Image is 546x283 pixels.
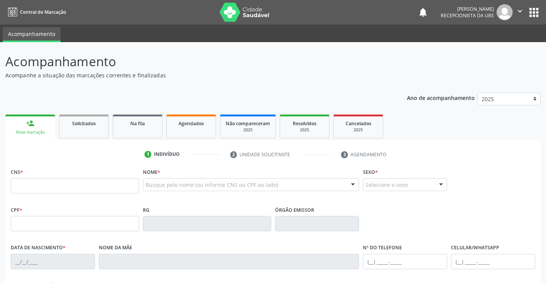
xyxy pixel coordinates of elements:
label: Data de nascimento [11,242,66,254]
input: (__) _____-_____ [451,254,535,269]
span: Não compareceram [226,120,270,127]
span: Solicitados [72,120,96,127]
input: (__) _____-_____ [363,254,447,269]
span: Na fila [130,120,145,127]
span: Selecione o sexo [366,181,408,189]
div: 1 [144,151,151,158]
label: CNS [11,166,23,178]
a: Central de Marcação [5,6,66,18]
a: Acompanhamento [3,27,61,42]
p: Acompanhe a situação das marcações correntes e finalizadas [5,71,380,79]
div: [PERSON_NAME] [441,6,494,12]
label: Órgão emissor [275,204,314,216]
button:  [513,4,527,20]
label: CPF [11,204,22,216]
label: Sexo [363,166,378,178]
input: __/__/____ [11,254,95,269]
img: img [497,4,513,20]
div: Indivíduo [154,151,180,158]
button: notifications [418,7,428,18]
label: Nº do Telefone [363,242,402,254]
label: RG [143,204,149,216]
span: Agendados [179,120,204,127]
div: person_add [26,119,34,128]
span: Central de Marcação [20,9,66,15]
i:  [516,7,524,15]
p: Ano de acompanhamento [407,93,475,102]
span: Busque pelo nome (ou informe CNS ou CPF ao lado) [146,181,278,189]
button: apps [527,6,541,19]
div: 2025 [339,127,377,133]
div: Nova marcação [11,129,50,135]
div: 2025 [226,127,270,133]
label: Celular/WhatsApp [451,242,499,254]
label: Nome [143,166,160,178]
span: Cancelados [346,120,371,127]
label: Nome da mãe [99,242,132,254]
span: Resolvidos [293,120,316,127]
div: 2025 [285,127,324,133]
p: Acompanhamento [5,52,380,71]
span: Recepcionista da UBS [441,12,494,19]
